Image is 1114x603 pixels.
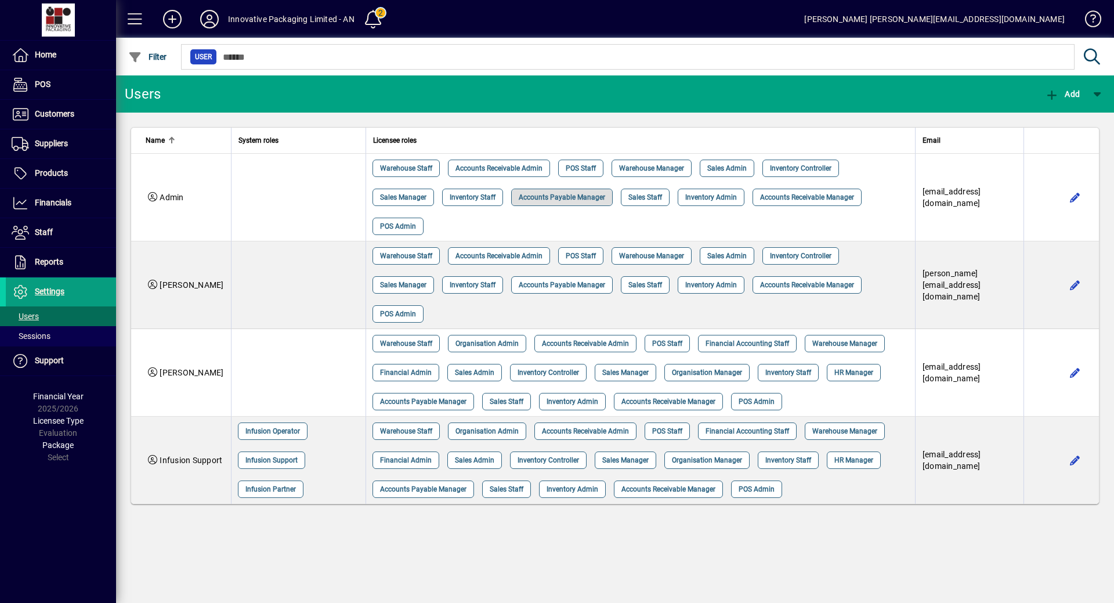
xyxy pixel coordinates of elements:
[455,367,494,378] span: Sales Admin
[518,454,579,466] span: Inventory Controller
[770,250,831,262] span: Inventory Controller
[6,248,116,277] a: Reports
[380,454,432,466] span: Financial Admin
[834,367,873,378] span: HR Manager
[455,454,494,466] span: Sales Admin
[160,280,223,290] span: [PERSON_NAME]
[621,396,715,407] span: Accounts Receivable Manager
[547,483,598,495] span: Inventory Admin
[33,392,84,401] span: Financial Year
[191,9,228,30] button: Profile
[685,279,737,291] span: Inventory Admin
[490,396,523,407] span: Sales Staff
[6,129,116,158] a: Suppliers
[739,396,775,407] span: POS Admin
[146,134,224,147] div: Name
[1066,188,1084,207] button: Edit
[245,483,296,495] span: Infusion Partner
[547,396,598,407] span: Inventory Admin
[6,70,116,99] a: POS
[455,338,519,349] span: Organisation Admin
[923,362,981,383] span: [EMAIL_ADDRESS][DOMAIN_NAME]
[35,50,56,59] span: Home
[765,367,811,378] span: Inventory Staff
[6,346,116,375] a: Support
[35,109,74,118] span: Customers
[602,454,649,466] span: Sales Manager
[621,483,715,495] span: Accounts Receivable Manager
[195,51,212,63] span: User
[923,187,981,208] span: [EMAIL_ADDRESS][DOMAIN_NAME]
[380,396,466,407] span: Accounts Payable Manager
[542,425,629,437] span: Accounts Receivable Admin
[33,416,84,425] span: Licensee Type
[1066,276,1084,294] button: Edit
[380,279,426,291] span: Sales Manager
[652,425,682,437] span: POS Staff
[923,134,941,147] span: Email
[1076,2,1099,40] a: Knowledge Base
[125,46,170,67] button: Filter
[490,483,523,495] span: Sales Staff
[160,193,183,202] span: Admin
[35,257,63,266] span: Reports
[455,425,519,437] span: Organisation Admin
[706,425,789,437] span: Financial Accounting Staff
[35,356,64,365] span: Support
[6,100,116,129] a: Customers
[380,308,416,320] span: POS Admin
[380,338,432,349] span: Warehouse Staff
[834,454,873,466] span: HR Manager
[602,367,649,378] span: Sales Manager
[146,134,165,147] span: Name
[812,425,877,437] span: Warehouse Manager
[380,221,416,232] span: POS Admin
[128,52,167,62] span: Filter
[628,192,662,203] span: Sales Staff
[672,454,742,466] span: Organisation Manager
[739,483,775,495] span: POS Admin
[519,192,605,203] span: Accounts Payable Manager
[160,368,223,377] span: [PERSON_NAME]
[1042,84,1083,104] button: Add
[245,425,300,437] span: Infusion Operator
[380,367,432,378] span: Financial Admin
[619,250,684,262] span: Warehouse Manager
[760,192,854,203] span: Accounts Receivable Manager
[380,250,432,262] span: Warehouse Staff
[518,367,579,378] span: Inventory Controller
[804,10,1065,28] div: [PERSON_NAME] [PERSON_NAME][EMAIL_ADDRESS][DOMAIN_NAME]
[1045,89,1080,99] span: Add
[566,250,596,262] span: POS Staff
[42,440,74,450] span: Package
[707,250,747,262] span: Sales Admin
[770,163,831,174] span: Inventory Controller
[154,9,191,30] button: Add
[6,326,116,346] a: Sessions
[160,456,222,465] span: Infusion Support
[35,287,64,296] span: Settings
[12,312,39,321] span: Users
[685,192,737,203] span: Inventory Admin
[450,192,495,203] span: Inventory Staff
[455,250,542,262] span: Accounts Receivable Admin
[35,168,68,178] span: Products
[35,139,68,148] span: Suppliers
[35,80,50,89] span: POS
[380,425,432,437] span: Warehouse Staff
[1066,363,1084,382] button: Edit
[6,218,116,247] a: Staff
[380,483,466,495] span: Accounts Payable Manager
[35,228,53,237] span: Staff
[6,189,116,218] a: Financials
[707,163,747,174] span: Sales Admin
[812,338,877,349] span: Warehouse Manager
[238,134,278,147] span: System roles
[125,85,174,103] div: Users
[765,454,811,466] span: Inventory Staff
[380,163,432,174] span: Warehouse Staff
[628,279,662,291] span: Sales Staff
[380,192,426,203] span: Sales Manager
[619,163,684,174] span: Warehouse Manager
[1066,451,1084,470] button: Edit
